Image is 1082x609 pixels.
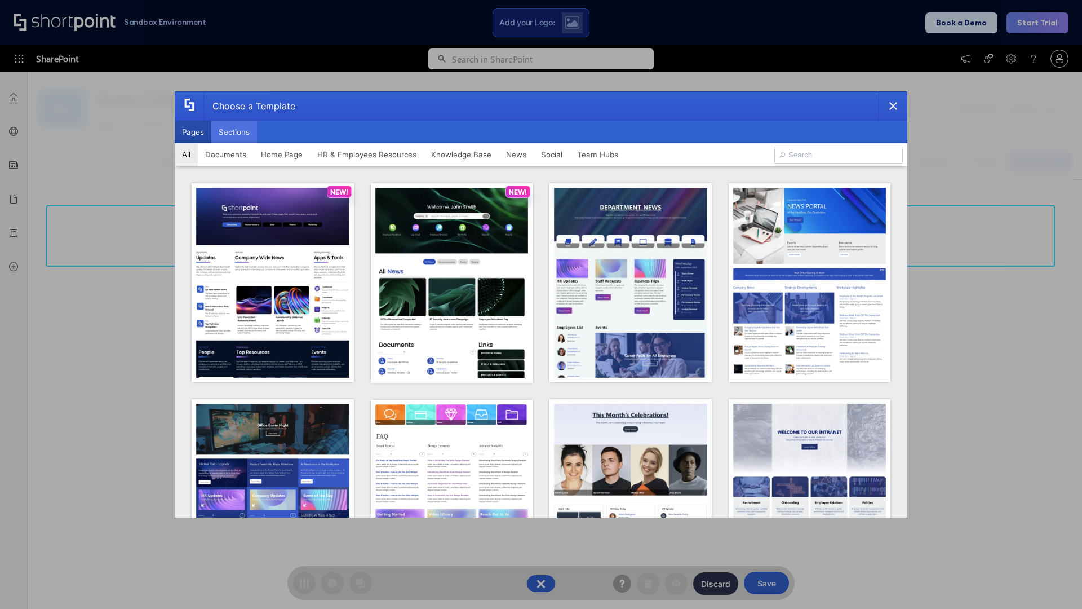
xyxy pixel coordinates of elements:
button: Pages [175,121,211,143]
div: template selector [175,91,907,518]
button: Documents [198,143,254,166]
button: Sections [211,121,257,143]
p: NEW! [509,188,527,196]
p: NEW! [330,188,348,196]
button: HR & Employees Resources [310,143,424,166]
iframe: Chat Widget [1026,555,1082,609]
button: All [175,143,198,166]
button: Team Hubs [570,143,626,166]
input: Search [774,147,903,164]
button: Home Page [254,143,310,166]
button: Knowledge Base [424,143,499,166]
button: News [499,143,534,166]
button: Social [534,143,570,166]
div: Choose a Template [203,92,295,120]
